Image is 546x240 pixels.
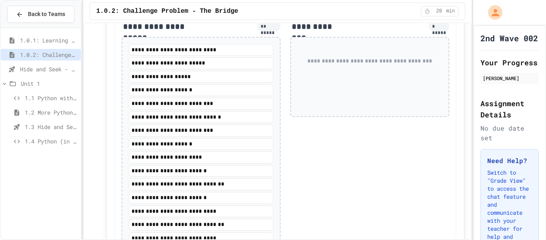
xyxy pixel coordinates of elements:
span: Hide and Seek - SUB [20,65,78,73]
div: My Account [480,3,504,22]
span: 1.0.2: Challenge Problem - The Bridge [96,6,238,16]
span: Back to Teams [28,10,65,18]
button: Back to Teams [7,6,74,23]
h2: Your Progress [480,57,539,68]
span: Unit 1 [21,79,78,88]
h3: Need Help? [487,156,532,165]
span: min [446,8,455,14]
span: 1.0.2: Challenge Problem - The Bridge [20,50,78,59]
span: 1.4 Python (in Groups) [25,137,78,145]
span: 1.0.1: Learning to Solve Hard Problems [20,36,78,44]
span: 1.3 Hide and Seek [25,123,78,131]
h1: 2nd Wave 002 [480,32,538,44]
div: [PERSON_NAME] [483,75,536,82]
h2: Assignment Details [480,98,539,120]
div: No due date set [480,123,539,143]
span: 1.1 Python with Turtle [25,94,78,102]
span: 20 [432,8,445,14]
span: 1.2 More Python (using Turtle) [25,108,78,117]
